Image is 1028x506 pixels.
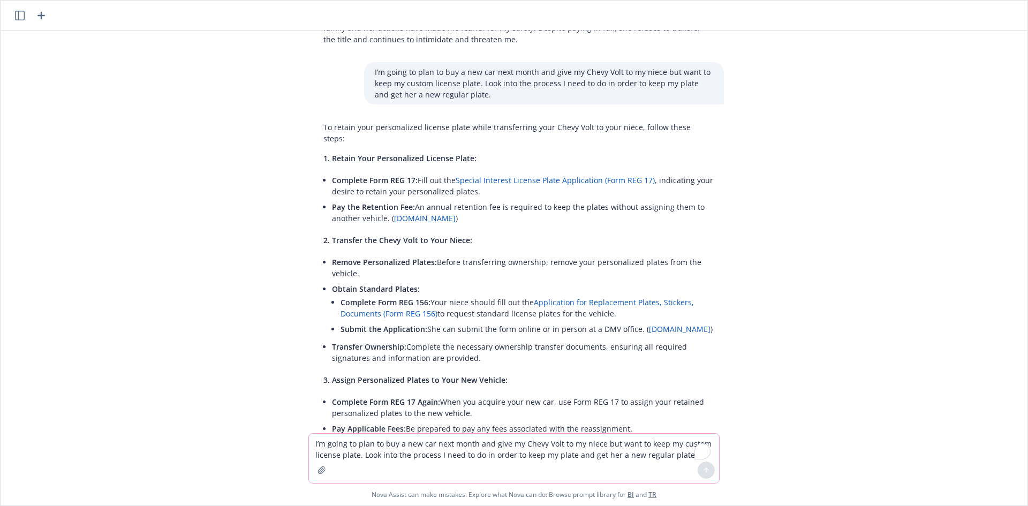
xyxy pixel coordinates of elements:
li: Fill out the , indicating your desire to retain your personalized plates. [332,172,713,199]
li: An annual retention fee is required to keep the plates without assigning them to another vehicle.... [332,199,713,226]
span: Complete Form REG 17: [332,175,418,185]
li: She can submit the form online or in person at a DMV office. ( ) [341,321,713,337]
span: Complete Form REG 17 Again: [332,397,440,407]
a: BI [628,490,634,499]
li: Complete the necessary ownership transfer documents, ensuring all required signatures and informa... [332,339,713,366]
span: Pay the Retention Fee: [332,202,415,212]
li: When you acquire your new car, use Form REG 17 to assign your retained personalized plates to the... [332,394,713,421]
span: 1. Retain Your Personalized License Plate: [323,153,477,163]
a: [DOMAIN_NAME] [394,213,456,223]
textarea: To enrich screen reader interactions, please activate Accessibility in Grammarly extension settings [309,434,719,483]
p: To retain your personalized license plate while transferring your Chevy Volt to your niece, follo... [323,122,713,144]
span: Nova Assist can make mistakes. Explore what Nova can do: Browse prompt library for and [372,484,656,505]
span: Remove Personalized Plates: [332,257,437,267]
p: I’m going to plan to buy a new car next month and give my Chevy Volt to my niece but want to keep... [375,66,713,100]
span: Transfer Ownership: [332,342,406,352]
span: 3. Assign Personalized Plates to Your New Vehicle: [323,375,508,385]
span: Obtain Standard Plates: [332,284,420,294]
span: 2. Transfer the Chevy Volt to Your Niece: [323,235,472,245]
span: Submit the Application: [341,324,427,334]
li: Before transferring ownership, remove your personalized plates from the vehicle. [332,254,713,281]
a: Special Interest License Plate Application (Form REG 17) [456,175,655,185]
a: [DOMAIN_NAME] [649,324,710,334]
a: TR [648,490,656,499]
span: Pay Applicable Fees: [332,424,406,434]
li: Your niece should fill out the to request standard license plates for the vehicle. [341,294,713,321]
li: Be prepared to pay any fees associated with the reassignment. [332,421,713,436]
span: Complete Form REG 156: [341,297,430,307]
